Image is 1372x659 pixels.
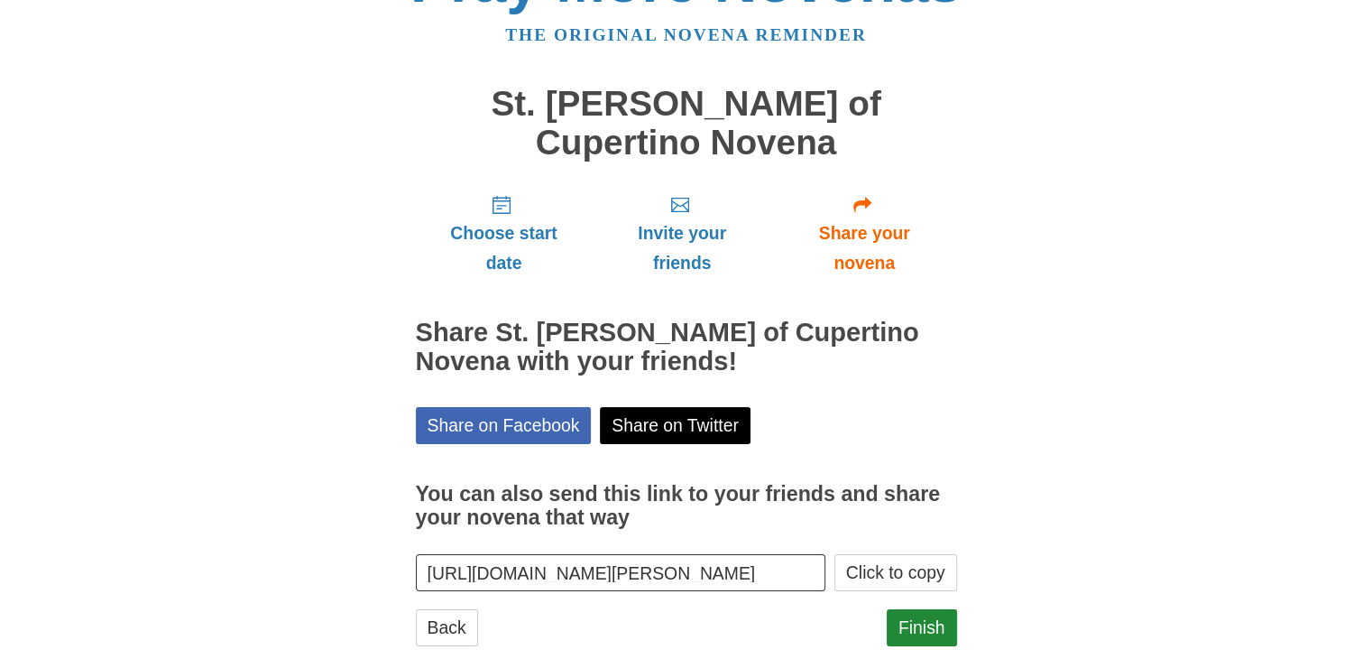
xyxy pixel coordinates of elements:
span: Share your novena [790,218,939,278]
span: Choose start date [434,218,575,278]
h3: You can also send this link to your friends and share your novena that way [416,483,957,529]
a: Share on Facebook [416,407,592,444]
button: Click to copy [834,554,957,591]
a: The original novena reminder [505,25,867,44]
a: Choose start date [416,180,593,287]
a: Share your novena [772,180,957,287]
a: Finish [887,609,957,646]
h1: St. [PERSON_NAME] of Cupertino Novena [416,85,957,162]
span: Invite your friends [610,218,753,278]
a: Share on Twitter [600,407,750,444]
a: Back [416,609,478,646]
h2: Share St. [PERSON_NAME] of Cupertino Novena with your friends! [416,319,957,376]
a: Invite your friends [592,180,771,287]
